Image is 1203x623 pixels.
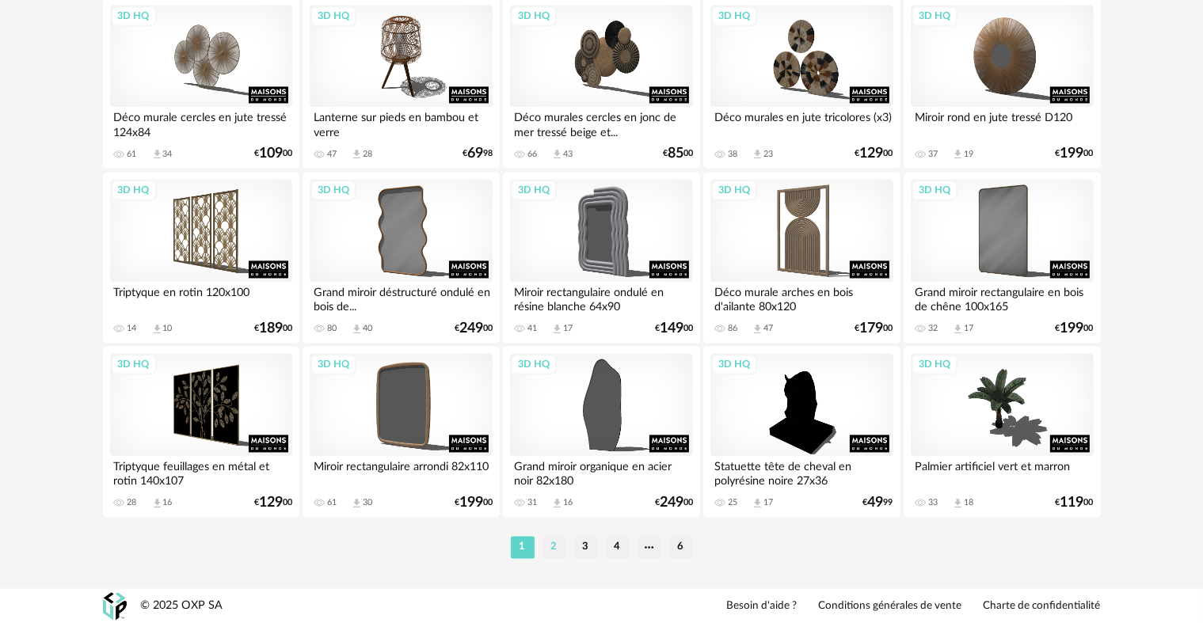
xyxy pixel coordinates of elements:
a: 3D HQ Statuette tête de cheval en polyrésine noire 27x36 25 Download icon 17 €4999 [703,346,900,517]
div: 14 [128,323,137,334]
a: Besoin d'aide ? [727,599,798,614]
div: 3D HQ [310,180,356,200]
div: € 00 [455,323,493,334]
a: 3D HQ Miroir rectangulaire arrondi 82x110 61 Download icon 30 €19900 [303,346,499,517]
div: € 00 [1056,323,1094,334]
span: Download icon [752,148,763,160]
div: 25 [728,497,737,508]
span: 129 [860,148,884,159]
span: 249 [459,323,483,334]
div: 23 [763,149,773,160]
span: Download icon [551,497,563,509]
div: 3D HQ [711,6,757,26]
div: 3D HQ [511,6,557,26]
span: 199 [459,497,483,508]
div: Lanterne sur pieds en bambou et verre [310,107,492,139]
a: 3D HQ Miroir rectangulaire ondulé en résine blanche 64x90 41 Download icon 17 €14900 [503,172,699,343]
div: 34 [163,149,173,160]
a: Conditions générales de vente [819,599,962,614]
div: 3D HQ [511,180,557,200]
span: 119 [1060,497,1084,508]
div: 19 [964,149,973,160]
span: Download icon [952,323,964,335]
span: 109 [259,148,283,159]
div: 30 [363,497,372,508]
div: Miroir rectangulaire ondulé en résine blanche 64x90 [510,282,692,313]
div: € 00 [855,148,893,159]
div: 31 [527,497,537,508]
div: € 00 [1056,497,1094,508]
img: OXP [103,592,127,620]
div: 16 [163,497,173,508]
span: 69 [467,148,483,159]
div: 18 [964,497,973,508]
span: 199 [1060,323,1084,334]
span: Download icon [952,148,964,160]
div: 3D HQ [111,6,157,26]
span: Download icon [551,323,563,335]
div: Grand miroir rectangulaire en bois de chêne 100x165 [911,282,1093,313]
div: 3D HQ [711,354,757,374]
span: 149 [660,323,683,334]
div: 61 [327,497,337,508]
div: 10 [163,323,173,334]
span: Download icon [752,497,763,509]
div: 37 [928,149,938,160]
div: 3D HQ [310,354,356,374]
a: 3D HQ Triptyque feuillages en métal et rotin 140x107 28 Download icon 16 €12900 [103,346,299,517]
div: 47 [763,323,773,334]
div: 3D HQ [111,354,157,374]
span: Download icon [351,323,363,335]
div: Miroir rectangulaire arrondi 82x110 [310,456,492,488]
div: 17 [563,323,573,334]
div: 32 [928,323,938,334]
div: 38 [728,149,737,160]
div: € 00 [855,323,893,334]
span: 189 [259,323,283,334]
div: 66 [527,149,537,160]
a: 3D HQ Grand miroir déstructuré ondulé en bois de... 80 Download icon 40 €24900 [303,172,499,343]
span: Download icon [752,323,763,335]
div: 86 [728,323,737,334]
div: 80 [327,323,337,334]
div: 3D HQ [111,180,157,200]
div: 3D HQ [310,6,356,26]
div: Triptyque feuillages en métal et rotin 140x107 [110,456,292,488]
div: 17 [964,323,973,334]
li: 6 [669,536,693,558]
div: € 00 [655,497,693,508]
span: Download icon [952,497,964,509]
div: 33 [928,497,938,508]
div: € 00 [254,497,292,508]
a: 3D HQ Grand miroir organique en acier noir 82x180 31 Download icon 16 €24900 [503,346,699,517]
li: 4 [606,536,630,558]
div: 43 [563,149,573,160]
li: 2 [542,536,566,558]
div: € 00 [254,323,292,334]
div: 61 [128,149,137,160]
div: Triptyque en rotin 120x100 [110,282,292,313]
div: 3D HQ [511,354,557,374]
span: Download icon [351,148,363,160]
span: Download icon [151,323,163,335]
li: 1 [511,536,535,558]
span: 179 [860,323,884,334]
div: 3D HQ [912,180,957,200]
div: € 00 [663,148,693,159]
div: 3D HQ [711,180,757,200]
div: 40 [363,323,372,334]
div: Miroir rond en jute tressé D120 [911,107,1093,139]
a: 3D HQ Triptyque en rotin 120x100 14 Download icon 10 €18900 [103,172,299,343]
div: € 00 [254,148,292,159]
div: Grand miroir organique en acier noir 82x180 [510,456,692,488]
div: Grand miroir déstructuré ondulé en bois de... [310,282,492,313]
span: Download icon [151,148,163,160]
a: 3D HQ Grand miroir rectangulaire en bois de chêne 100x165 32 Download icon 17 €19900 [904,172,1100,343]
div: Déco murales cercles en jonc de mer tressé beige et... [510,107,692,139]
a: Charte de confidentialité [984,599,1101,614]
div: © 2025 OXP SA [141,598,223,614]
div: 41 [527,323,537,334]
span: Download icon [551,148,563,160]
div: 17 [763,497,773,508]
div: Déco murale cercles en jute tressé 124x84 [110,107,292,139]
